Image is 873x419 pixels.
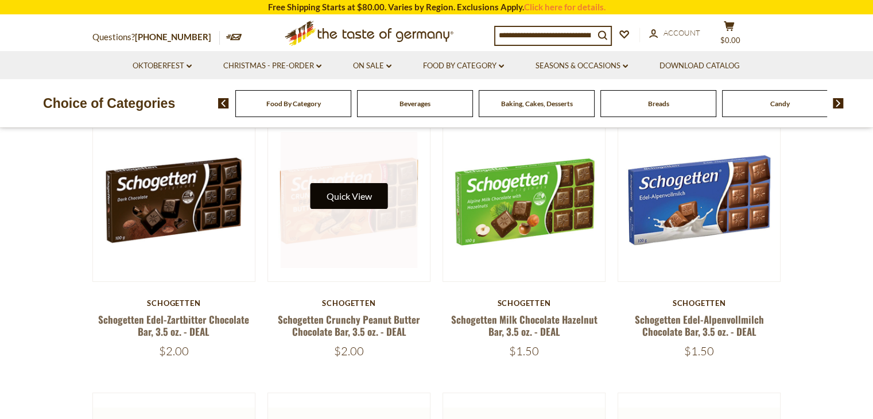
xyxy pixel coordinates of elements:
[649,27,700,40] a: Account
[770,99,790,108] a: Candy
[310,183,387,209] button: Quick View
[712,21,747,49] button: $0.00
[720,36,740,45] span: $0.00
[223,60,321,72] a: Christmas - PRE-ORDER
[536,60,628,72] a: Seasons & Occasions
[635,312,764,339] a: Schogetten Edel-Alpenvollmilch Chocolate Bar, 3.5 oz. - DEAL
[353,60,391,72] a: On Sale
[443,298,606,308] div: Schogetten
[443,119,606,281] img: Schogetten
[268,119,430,281] img: Schogetten
[267,298,431,308] div: Schogetten
[833,98,844,108] img: next arrow
[648,99,669,108] a: Breads
[278,312,420,339] a: Schogetten Crunchy Peanut Butter Chocolate Bar, 3.5 oz. - DEAL
[92,30,220,45] p: Questions?
[133,60,192,72] a: Oktoberfest
[618,298,781,308] div: Schogetten
[266,99,321,108] a: Food By Category
[501,99,573,108] a: Baking, Cakes, Desserts
[423,60,504,72] a: Food By Category
[135,32,211,42] a: [PHONE_NUMBER]
[399,99,430,108] a: Beverages
[659,60,740,72] a: Download Catalog
[509,344,539,358] span: $1.50
[159,344,189,358] span: $2.00
[664,28,700,37] span: Account
[93,119,255,281] img: Schogetten
[334,344,364,358] span: $2.00
[618,119,781,281] img: Schogetten
[98,312,249,339] a: Schogetten Edel-Zartbitter Chocolate Bar, 3.5 oz. - DEAL
[524,2,606,12] a: Click here for details.
[92,298,256,308] div: Schogetten
[451,312,597,339] a: Schogetten Milk Chocolate Hazelnut Bar, 3.5 oz. - DEAL
[218,98,229,108] img: previous arrow
[684,344,714,358] span: $1.50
